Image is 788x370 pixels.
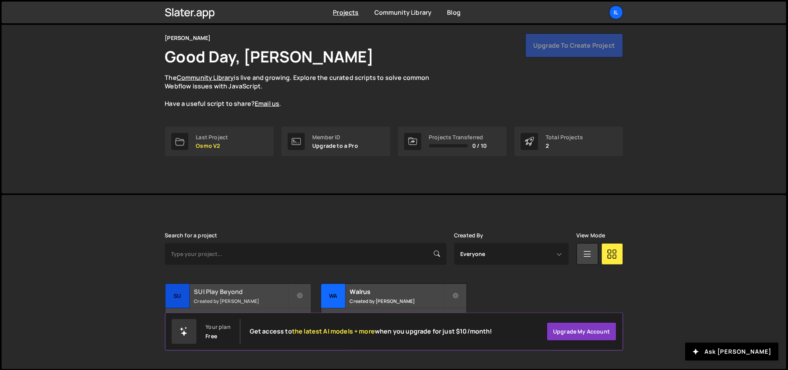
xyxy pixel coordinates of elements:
[165,243,447,265] input: Type your project...
[313,143,358,149] p: Upgrade to a Pro
[473,143,487,149] span: 0 / 10
[165,284,190,308] div: SU
[547,322,617,341] a: Upgrade my account
[206,324,231,330] div: Your plan
[165,33,211,43] div: [PERSON_NAME]
[685,343,779,361] button: Ask [PERSON_NAME]
[177,73,234,82] a: Community Library
[321,284,467,332] a: Wa Walrus Created by [PERSON_NAME] 13 pages, last updated by [PERSON_NAME] [DATE]
[165,73,445,108] p: The is live and growing. Explore the curated scripts to solve common Webflow issues with JavaScri...
[577,232,605,239] label: View Mode
[546,134,583,140] div: Total Projects
[333,8,359,17] a: Projects
[196,134,228,140] div: Last Project
[165,284,311,332] a: SU SUI Play Beyond Created by [PERSON_NAME] 6 pages, last updated by [PERSON_NAME] [DATE]
[196,143,228,149] p: Osmo V2
[546,143,583,149] p: 2
[165,308,311,332] div: 6 pages, last updated by [PERSON_NAME] [DATE]
[194,287,288,296] h2: SUI Play Beyond
[313,134,358,140] div: Member ID
[609,5,623,19] a: Il
[194,298,288,304] small: Created by [PERSON_NAME]
[165,127,274,156] a: Last Project Osmo V2
[454,232,484,239] label: Created By
[250,328,492,335] h2: Get access to when you upgrade for just $10/month!
[374,8,432,17] a: Community Library
[447,8,461,17] a: Blog
[350,298,444,304] small: Created by [PERSON_NAME]
[429,134,487,140] div: Projects Transferred
[350,287,444,296] h2: Walrus
[321,284,346,308] div: Wa
[292,327,375,335] span: the latest AI models + more
[206,333,217,339] div: Free
[165,46,374,67] h1: Good Day, [PERSON_NAME]
[165,232,217,239] label: Search for a project
[321,308,467,332] div: 13 pages, last updated by [PERSON_NAME] [DATE]
[255,99,279,108] a: Email us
